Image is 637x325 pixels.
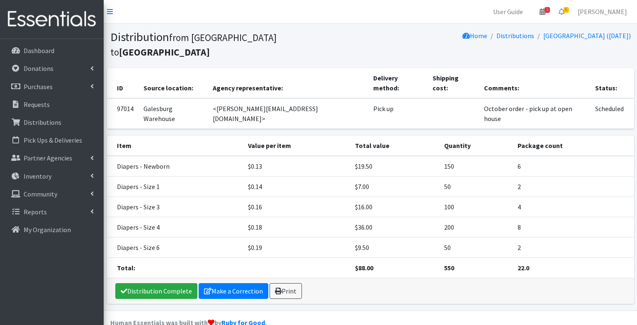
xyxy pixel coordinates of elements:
[115,283,197,299] a: Distribution Complete
[107,238,243,258] td: Diapers - Size 6
[513,197,634,217] td: 4
[355,264,373,272] strong: $88.00
[513,238,634,258] td: 2
[533,3,552,20] a: 1
[24,190,57,198] p: Community
[462,32,487,40] a: Home
[439,177,513,197] td: 50
[545,7,550,13] span: 1
[110,30,367,58] h1: Distribution
[439,238,513,258] td: 50
[368,98,428,129] td: Pick up
[24,64,53,73] p: Donations
[3,114,100,131] a: Distributions
[110,32,277,58] small: from [GEOGRAPHIC_DATA] to
[24,100,50,109] p: Requests
[439,136,513,156] th: Quantity
[3,186,100,202] a: Community
[107,217,243,238] td: Diapers - Size 4
[208,68,368,98] th: Agency representative:
[243,136,350,156] th: Value per item
[513,217,634,238] td: 8
[513,156,634,177] td: 6
[24,136,82,144] p: Pick Ups & Deliveries
[590,68,634,98] th: Status:
[590,98,634,129] td: Scheduled
[479,68,590,98] th: Comments:
[439,156,513,177] td: 150
[350,136,440,156] th: Total value
[496,32,534,40] a: Distributions
[107,156,243,177] td: Diapers - Newborn
[3,60,100,77] a: Donations
[3,221,100,238] a: My Organization
[3,132,100,148] a: Pick Ups & Deliveries
[350,197,440,217] td: $16.00
[428,68,479,98] th: Shipping cost:
[3,78,100,95] a: Purchases
[3,204,100,220] a: Reports
[350,156,440,177] td: $19.50
[107,197,243,217] td: Diapers - Size 3
[270,283,302,299] a: Print
[208,98,368,129] td: <[PERSON_NAME][EMAIL_ADDRESS][DOMAIN_NAME]>
[3,96,100,113] a: Requests
[350,238,440,258] td: $9.50
[243,197,350,217] td: $0.16
[543,32,631,40] a: [GEOGRAPHIC_DATA] ([DATE])
[439,197,513,217] td: 100
[3,5,100,33] img: HumanEssentials
[368,68,428,98] th: Delivery method:
[444,264,454,272] strong: 550
[3,42,100,59] a: Dashboard
[139,98,208,129] td: Galesburg Warehouse
[486,3,530,20] a: User Guide
[139,68,208,98] th: Source location:
[243,177,350,197] td: $0.14
[24,226,71,234] p: My Organization
[107,68,139,98] th: ID
[24,154,72,162] p: Partner Agencies
[107,98,139,129] td: 97014
[199,283,268,299] a: Make a Correction
[479,98,590,129] td: October order - pick up at open house
[439,217,513,238] td: 200
[571,3,634,20] a: [PERSON_NAME]
[107,177,243,197] td: Diapers - Size 1
[3,168,100,184] a: Inventory
[24,208,47,216] p: Reports
[24,82,53,91] p: Purchases
[518,264,529,272] strong: 22.0
[3,150,100,166] a: Partner Agencies
[24,172,51,180] p: Inventory
[350,177,440,197] td: $7.00
[243,156,350,177] td: $0.13
[24,118,61,126] p: Distributions
[243,217,350,238] td: $0.18
[24,46,54,55] p: Dashboard
[243,238,350,258] td: $0.19
[119,46,210,58] b: [GEOGRAPHIC_DATA]
[117,264,135,272] strong: Total:
[350,217,440,238] td: $36.00
[513,177,634,197] td: 2
[513,136,634,156] th: Package count
[107,136,243,156] th: Item
[552,3,571,20] a: 6
[564,7,569,13] span: 6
